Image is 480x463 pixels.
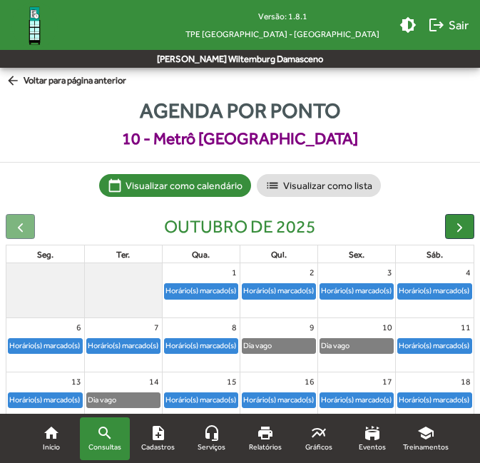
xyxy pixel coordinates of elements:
[88,442,121,453] span: Consultas
[310,424,327,442] mat-icon: multiline_chart
[203,424,220,442] mat-icon: headset_mic
[113,247,133,263] a: terça-feira
[428,16,445,34] mat-icon: logout
[151,318,162,337] a: 7 de outubro de 2025
[307,263,317,282] a: 2 de outubro de 2025
[80,417,130,460] a: Consultas
[141,442,175,453] span: Cadastros
[240,263,317,317] td: 2 de outubro de 2025
[108,178,122,193] mat-icon: calendar_today
[359,442,386,453] span: Eventos
[9,393,81,407] div: Horário(s) marcado(s)
[146,372,162,391] a: 14 de outubro de 2025
[6,372,84,426] td: 13 de outubro de 2025
[87,339,159,352] div: Horário(s) marcado(s)
[198,442,225,453] span: Serviços
[403,442,449,453] span: Treinamentos
[320,393,392,407] div: Horário(s) marcado(s)
[307,318,317,337] a: 9 de outubro de 2025
[43,424,60,442] mat-icon: home
[11,2,58,49] img: Logo
[240,317,317,372] td: 9 de outubro de 2025
[398,339,470,352] div: Horário(s) marcado(s)
[240,372,317,426] td: 16 de outubro de 2025
[428,12,469,38] span: Sair
[224,372,240,391] a: 15 de outubro de 2025
[257,174,381,197] mat-chip: Visualizar como lista
[165,284,237,297] div: Horário(s) marcado(s)
[396,263,474,317] td: 4 de outubro de 2025
[320,284,392,297] div: Horário(s) marcado(s)
[240,417,290,460] a: Relatórios
[320,339,350,352] div: Dia vago
[305,442,332,453] span: Gráficos
[379,318,395,337] a: 10 de outubro de 2025
[265,178,280,193] mat-icon: list
[242,284,315,297] div: Horário(s) marcado(s)
[189,247,213,263] a: quarta-feira
[165,339,237,352] div: Horário(s) marcado(s)
[187,417,237,460] a: Serviços
[463,263,474,282] a: 4 de outubro de 2025
[249,442,282,453] span: Relatórios
[133,417,183,460] a: Cadastros
[87,393,117,407] div: Dia vago
[417,424,434,442] mat-icon: school
[162,372,240,426] td: 15 de outubro de 2025
[422,12,474,38] button: Sair
[379,372,395,391] a: 17 de outubro de 2025
[43,442,60,453] span: Início
[257,424,274,442] mat-icon: print
[26,417,76,460] a: Início
[398,284,470,297] div: Horário(s) marcado(s)
[364,424,381,442] mat-icon: stadium
[424,247,446,263] a: sábado
[346,247,367,263] a: sexta-feira
[401,417,451,460] a: Treinamentos
[294,417,344,460] a: Gráficos
[399,16,417,34] mat-icon: brightness_medium
[396,317,474,372] td: 11 de outubro de 2025
[229,318,240,337] a: 8 de outubro de 2025
[6,73,24,89] mat-icon: arrow_back
[384,263,395,282] a: 3 de outubro de 2025
[318,317,396,372] td: 10 de outubro de 2025
[347,417,397,460] a: Eventos
[84,317,162,372] td: 7 de outubro de 2025
[242,393,315,407] div: Horário(s) marcado(s)
[84,372,162,426] td: 14 de outubro de 2025
[318,263,396,317] td: 3 de outubro de 2025
[6,73,126,89] span: Voltar para página anterior
[174,7,391,25] div: Versão: 1.8.1
[398,393,470,407] div: Horário(s) marcado(s)
[165,393,237,407] div: Horário(s) marcado(s)
[34,247,56,263] a: segunda-feira
[229,263,240,282] a: 1 de outubro de 2025
[162,317,240,372] td: 8 de outubro de 2025
[99,174,251,197] mat-chip: Visualizar como calendário
[96,424,113,442] mat-icon: search
[73,318,84,337] a: 6 de outubro de 2025
[458,318,474,337] a: 11 de outubro de 2025
[9,339,81,352] div: Horário(s) marcado(s)
[302,372,317,391] a: 16 de outubro de 2025
[68,372,84,391] a: 13 de outubro de 2025
[396,372,474,426] td: 18 de outubro de 2025
[458,372,474,391] a: 18 de outubro de 2025
[318,372,396,426] td: 17 de outubro de 2025
[164,216,316,238] h2: outubro de 2025
[242,339,272,352] div: Dia vago
[174,25,391,43] span: TPE [GEOGRAPHIC_DATA] - [GEOGRAPHIC_DATA]
[162,263,240,317] td: 1 de outubro de 2025
[150,424,167,442] mat-icon: note_add
[268,247,290,263] a: quinta-feira
[6,317,84,372] td: 6 de outubro de 2025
